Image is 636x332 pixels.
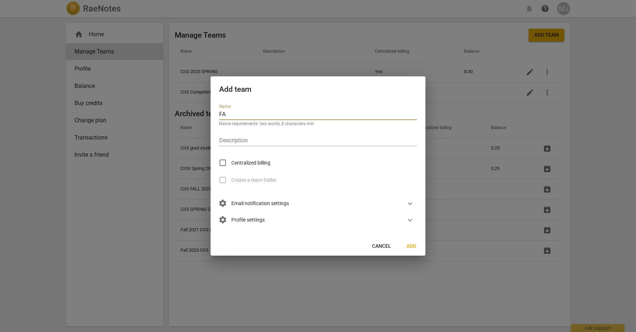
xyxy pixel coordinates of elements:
[406,216,414,224] span: expand_more
[218,199,227,208] span: settings
[231,176,276,184] span: Create a team folder
[219,104,231,109] label: Name
[405,198,415,209] button: Show more
[219,200,289,208] span: Email notification settings
[366,240,397,253] button: Cancel
[219,122,417,126] p: Name requirements: two words, 8 characters min
[219,85,417,94] h2: Add team
[231,159,270,167] span: Centralized billing
[400,240,423,253] button: Add
[218,215,227,224] span: settings
[405,243,417,250] span: Add
[405,215,415,226] button: Show more
[372,243,391,250] span: Cancel
[219,216,265,224] span: Profile settings
[406,199,414,208] span: expand_more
